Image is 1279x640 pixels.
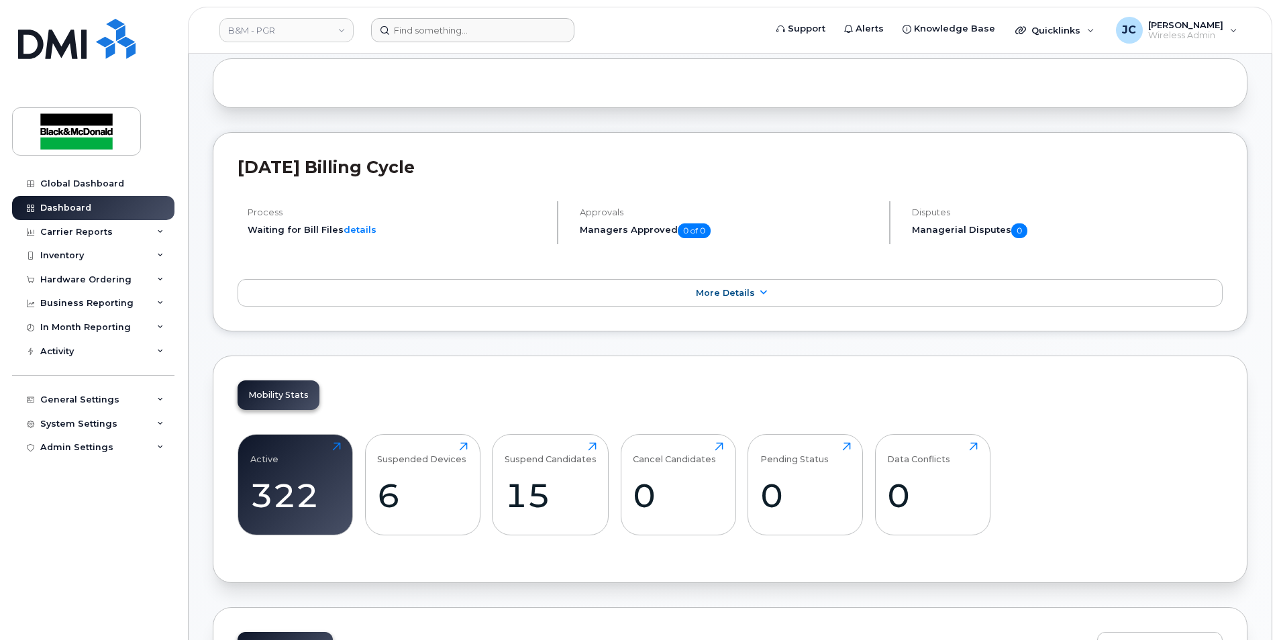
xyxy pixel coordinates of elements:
[580,223,878,238] h5: Managers Approved
[505,442,597,464] div: Suspend Candidates
[767,15,835,42] a: Support
[250,442,278,464] div: Active
[219,18,354,42] a: B&M - PGR
[248,207,546,217] h4: Process
[1148,30,1223,41] span: Wireless Admin
[887,442,950,464] div: Data Conflicts
[371,18,574,42] input: Find something...
[887,442,978,528] a: Data Conflicts0
[250,442,341,528] a: Active322
[760,442,851,528] a: Pending Status0
[580,207,878,217] h4: Approvals
[250,476,341,515] div: 322
[377,442,466,464] div: Suspended Devices
[887,476,978,515] div: 0
[1122,22,1136,38] span: JC
[914,22,995,36] span: Knowledge Base
[505,442,597,528] a: Suspend Candidates15
[912,207,1223,217] h4: Disputes
[248,223,546,236] li: Waiting for Bill Files
[1107,17,1247,44] div: Jackie Cox
[633,442,723,528] a: Cancel Candidates0
[633,442,716,464] div: Cancel Candidates
[505,476,597,515] div: 15
[377,476,468,515] div: 6
[344,224,376,235] a: details
[1006,17,1104,44] div: Quicklinks
[1011,223,1027,238] span: 0
[678,223,711,238] span: 0 of 0
[696,288,755,298] span: More Details
[377,442,468,528] a: Suspended Devices6
[1148,19,1223,30] span: [PERSON_NAME]
[788,22,825,36] span: Support
[856,22,884,36] span: Alerts
[760,442,829,464] div: Pending Status
[760,476,851,515] div: 0
[912,223,1223,238] h5: Managerial Disputes
[835,15,893,42] a: Alerts
[1031,25,1080,36] span: Quicklinks
[633,476,723,515] div: 0
[238,157,1223,177] h2: [DATE] Billing Cycle
[893,15,1005,42] a: Knowledge Base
